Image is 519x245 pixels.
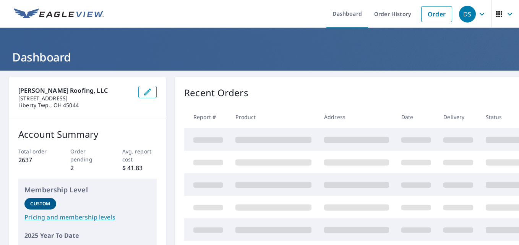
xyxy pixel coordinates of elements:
th: Product [229,106,318,128]
p: Custom [30,200,50,207]
a: Order [421,6,452,22]
img: EV Logo [14,8,104,20]
p: Order pending [70,147,105,163]
a: Pricing and membership levels [24,213,151,222]
p: $ 41.83 [122,163,157,172]
p: [STREET_ADDRESS] [18,95,132,102]
p: [PERSON_NAME] Roofing, LLC [18,86,132,95]
p: Account Summary [18,127,157,141]
h1: Dashboard [9,49,510,65]
p: 2 [70,163,105,172]
p: Membership Level [24,185,151,195]
p: Total order [18,147,53,155]
th: Report # [184,106,229,128]
th: Date [395,106,437,128]
p: 2025 Year To Date [24,231,151,240]
th: Delivery [437,106,479,128]
p: Liberty Twp., OH 45044 [18,102,132,109]
p: Avg. report cost [122,147,157,163]
div: DS [459,6,476,23]
p: 2637 [18,155,53,164]
p: Recent Orders [184,86,248,100]
th: Address [318,106,395,128]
